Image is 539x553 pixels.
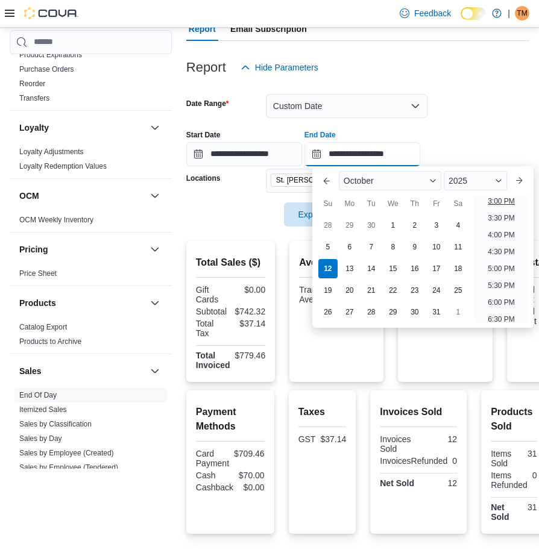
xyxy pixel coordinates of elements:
[186,130,221,140] label: Start Date
[452,456,457,466] div: 0
[320,434,346,444] div: $37.14
[340,216,359,235] div: day-29
[491,405,537,434] h2: Products Sold
[340,194,359,213] div: Mo
[405,302,424,322] div: day-30
[483,295,520,310] li: 6:00 PM
[491,449,511,468] div: Items Sold
[148,364,162,378] button: Sales
[339,171,441,190] div: Button. Open the month selector. October is currently selected.
[10,145,172,178] div: Loyalty
[19,79,45,89] span: Reorder
[299,285,343,304] div: Transaction Average
[383,281,403,300] div: day-22
[19,190,39,202] h3: OCM
[517,307,537,326] div: Total Profit
[19,215,93,225] span: OCM Weekly Inventory
[19,405,67,414] a: Itemized Sales
[19,80,45,88] a: Reorder
[148,120,162,135] button: Loyalty
[10,266,172,286] div: Pricing
[19,93,49,103] span: Transfers
[449,176,467,186] span: 2025
[189,17,216,41] span: Report
[24,7,78,19] img: Cova
[19,50,82,60] span: Product Expirations
[298,434,316,444] div: GST
[266,94,427,118] button: Custom Date
[449,281,468,300] div: day-25
[344,176,374,186] span: October
[19,322,67,332] span: Catalog Export
[405,194,424,213] div: Th
[233,470,265,480] div: $70.00
[186,173,221,183] label: Locations
[196,285,229,304] div: Gift Cards
[483,261,520,276] li: 5:00 PM
[444,171,507,190] div: Button. Open the year selector. 2025 is currently selected.
[517,6,527,20] span: TM
[449,259,468,278] div: day-18
[383,194,403,213] div: We
[508,6,510,20] p: |
[196,449,229,468] div: Card Payment
[421,478,457,488] div: 12
[291,202,344,227] span: Export
[19,391,57,399] a: End Of Day
[515,6,529,20] div: Tyla-Moon Simpson
[299,255,373,270] h2: Average Spent
[196,255,265,270] h2: Total Sales ($)
[483,278,520,293] li: 5:30 PM
[271,173,385,187] span: St. Albert - Shoppes @ Giroux - Fire & Flower
[196,483,233,492] div: Cashback
[19,365,145,377] button: Sales
[255,61,318,73] span: Hide Parameters
[340,281,359,300] div: day-20
[405,237,424,257] div: day-9
[427,259,446,278] div: day-17
[19,162,107,170] a: Loyalty Redemption Values
[19,365,42,377] h3: Sales
[380,405,457,419] h2: Invoices Sold
[491,502,509,522] strong: Net Sold
[19,420,92,428] a: Sales by Classification
[233,307,265,316] div: $742.32
[340,237,359,257] div: day-6
[10,320,172,354] div: Products
[317,171,336,190] button: Previous Month
[340,302,359,322] div: day-27
[491,470,528,490] div: Items Refunded
[449,237,468,257] div: day-11
[19,147,84,157] span: Loyalty Adjustments
[362,302,381,322] div: day-28
[483,211,520,225] li: 3:30 PM
[362,194,381,213] div: Tu
[318,302,338,322] div: day-26
[19,190,145,202] button: OCM
[298,405,347,419] h2: Taxes
[19,434,62,443] a: Sales by Day
[362,237,381,257] div: day-7
[318,281,338,300] div: day-19
[148,189,162,203] button: OCM
[395,1,456,25] a: Feedback
[383,216,403,235] div: day-1
[148,242,162,257] button: Pricing
[186,99,229,108] label: Date Range
[427,302,446,322] div: day-31
[318,259,338,278] div: day-12
[196,470,228,480] div: Cash
[19,269,57,278] span: Price Sheet
[405,259,424,278] div: day-16
[449,216,468,235] div: day-4
[19,405,67,414] span: Itemized Sales
[233,319,265,328] div: $37.14
[19,463,118,472] a: Sales by Employee (Tendered)
[19,434,62,443] span: Sales by Day
[318,237,338,257] div: day-5
[516,502,537,512] div: 31
[19,243,48,255] h3: Pricing
[19,216,93,224] a: OCM Weekly Inventory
